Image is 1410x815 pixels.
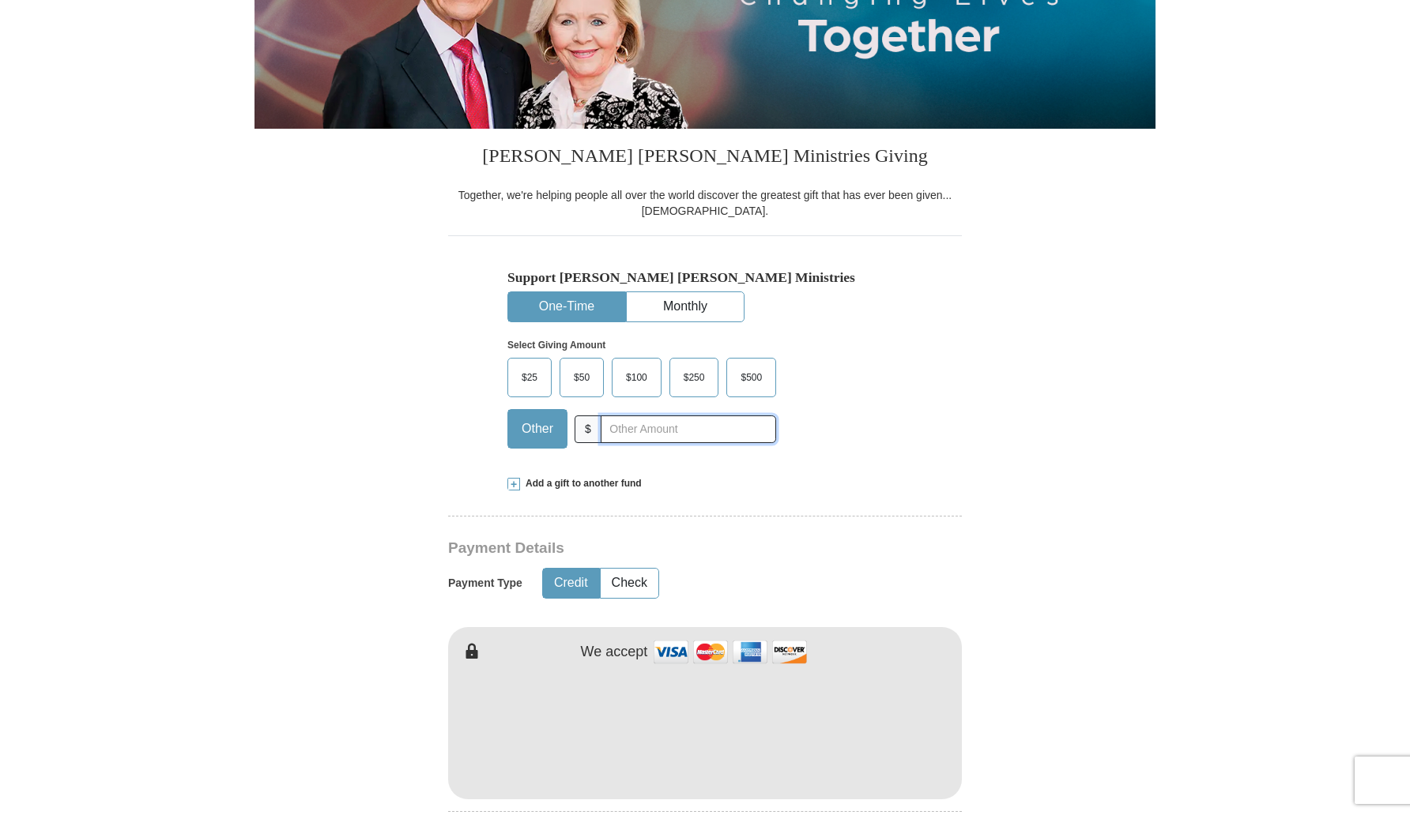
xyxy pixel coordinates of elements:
h5: Support [PERSON_NAME] [PERSON_NAME] Ministries [507,269,903,286]
input: Other Amount [601,415,776,443]
h5: Payment Type [448,577,522,590]
button: Monthly [627,292,744,321]
span: $ [575,415,601,443]
button: Credit [543,569,599,598]
button: Check [601,569,658,598]
strong: Select Giving Amount [507,340,605,351]
span: $25 [514,366,545,389]
h3: [PERSON_NAME] [PERSON_NAME] Ministries Giving [448,129,962,187]
h4: We accept [581,644,648,661]
span: $500 [733,366,770,389]
span: $100 [618,366,655,389]
button: One-Time [508,292,625,321]
span: $50 [566,366,598,389]
div: Together, we're helping people all over the world discover the greatest gift that has ever been g... [448,187,962,219]
span: $250 [676,366,713,389]
h3: Payment Details [448,539,851,558]
span: Add a gift to another fund [520,477,642,490]
img: credit cards accepted [651,635,809,669]
span: Other [514,417,561,441]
